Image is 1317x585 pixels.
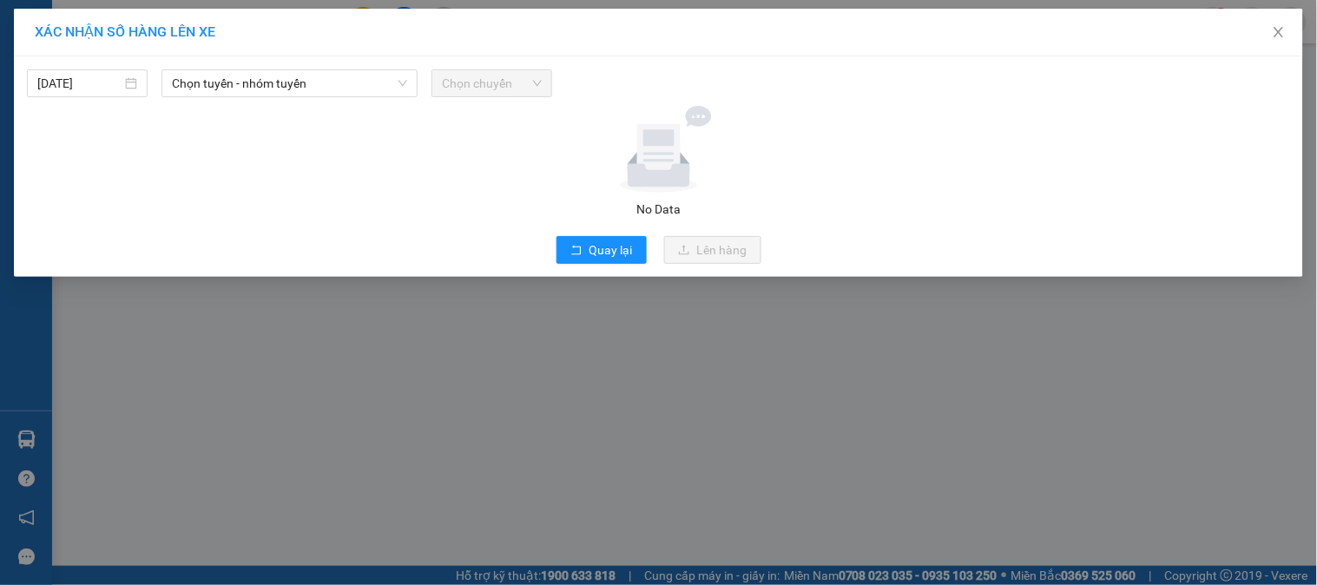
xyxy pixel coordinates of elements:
[556,236,647,264] button: rollbackQuay lại
[442,70,542,96] span: Chọn chuyến
[37,74,122,93] input: 12/10/2025
[1254,9,1303,57] button: Close
[1272,25,1286,39] span: close
[398,78,408,89] span: down
[25,200,1292,219] div: No Data
[589,240,633,260] span: Quay lại
[570,244,583,258] span: rollback
[35,23,215,40] span: XÁC NHẬN SỐ HÀNG LÊN XE
[664,236,761,264] button: uploadLên hàng
[172,70,407,96] span: Chọn tuyến - nhóm tuyến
